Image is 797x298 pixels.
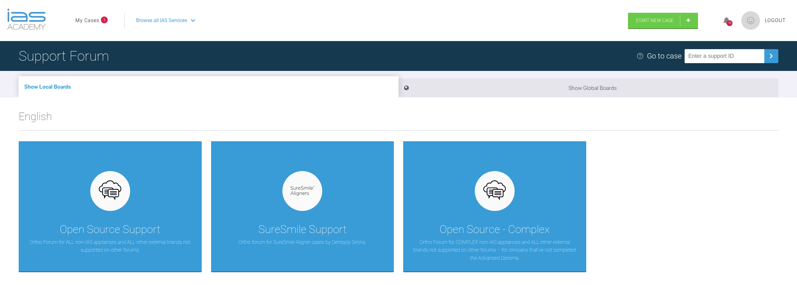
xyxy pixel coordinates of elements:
span: Start New Case [636,18,674,23]
p: Ortho Forum for ALL non-IAS appliances and ALL other external brands not supported on other forums. [28,238,192,254]
a: Start New Case [628,13,698,28]
a: SureSmile SupportOrtho forum for SureSmile Aligner cases by Dentsply Sirona. [211,141,394,272]
span: 1 [101,16,108,23]
input: Enter a support ID [685,49,764,63]
a: Open Source SupportOrtho Forum for ALL non-IAS appliances and ALL other external brands not suppo... [19,141,202,272]
p: Ortho forum for SureSmile Aligner cases by Dentsply Sirona. [238,238,366,246]
img: profile.png [741,11,760,30]
h1: Support Forum [19,45,109,67]
img: opensource.6e495855.svg [98,179,122,203]
a: Logout [765,16,786,25]
img: logo-light.3e3ef733.png [7,9,46,30]
div: Go to case [647,50,681,62]
div: Open Source Support [60,221,160,238]
a: Open Source - ComplexOrtho Forum for COMPLEX non-IAS appliances and ALL other external brands not... [403,141,586,272]
li: Show Local Boards [19,76,398,97]
p: Ortho Forum for COMPLEX non-IAS appliances and ALL other external brands not supported on other f... [413,238,577,262]
div: SureSmile Support [258,221,347,238]
h2: English [19,108,778,130]
div: Open Source - Complex [440,221,550,238]
img: opensource.6e495855.svg [483,179,507,203]
a: My Cases [75,16,99,25]
img: help.e70b9f3d.svg [636,52,644,60]
img: chevronRight.28bd32b0.svg [766,51,776,61]
img: suresmile.935bb804.svg [290,186,314,196]
li: Show Global Boards [398,78,778,97]
span: Browse all IAS Services [136,16,187,25]
div: 16 [727,20,733,26]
